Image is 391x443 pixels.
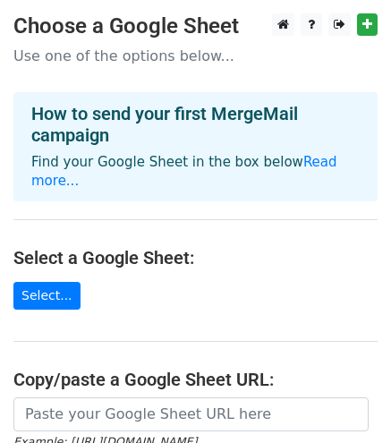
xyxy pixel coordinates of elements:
[13,47,378,65] p: Use one of the options below...
[31,103,360,146] h4: How to send your first MergeMail campaign
[13,247,378,268] h4: Select a Google Sheet:
[302,357,391,443] iframe: Chat Widget
[13,397,369,431] input: Paste your Google Sheet URL here
[13,282,81,310] a: Select...
[31,153,360,191] p: Find your Google Sheet in the box below
[13,13,378,39] h3: Choose a Google Sheet
[31,154,337,189] a: Read more...
[13,369,378,390] h4: Copy/paste a Google Sheet URL:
